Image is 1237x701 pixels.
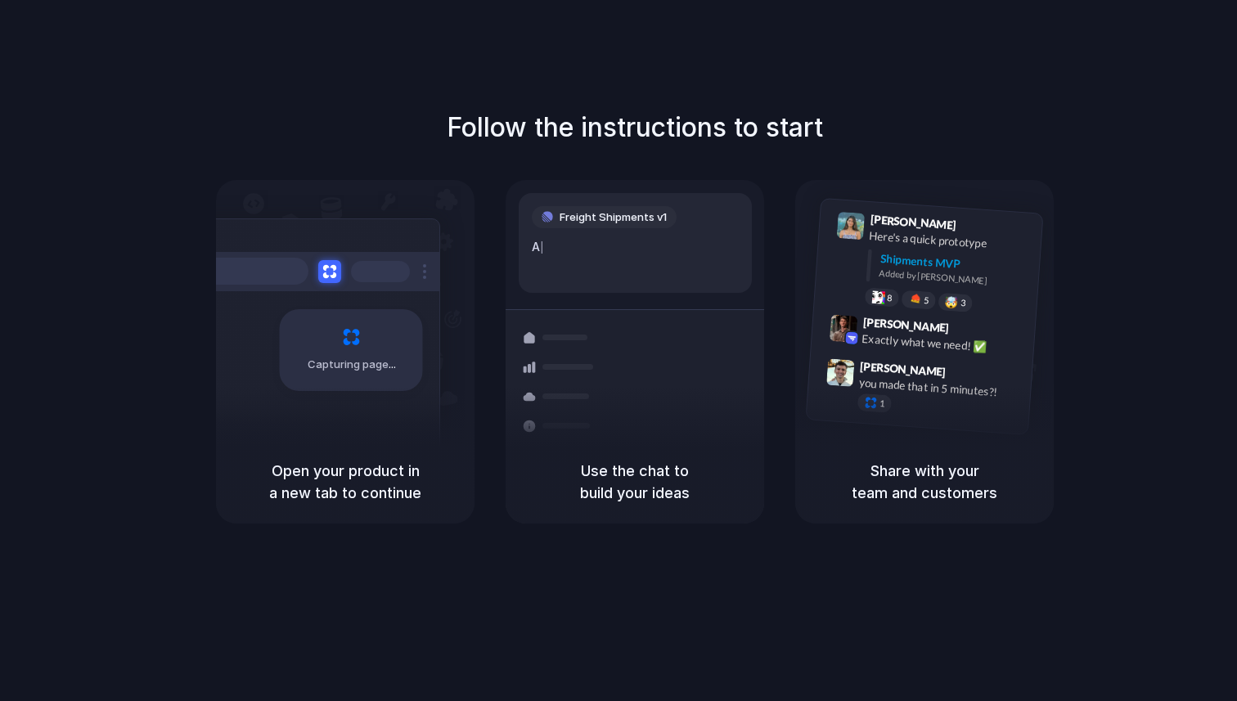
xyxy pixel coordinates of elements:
[960,298,966,307] span: 3
[945,296,959,308] div: 🤯
[961,218,995,237] span: 9:41 AM
[869,227,1032,254] div: Here's a quick prototype
[879,249,1031,276] div: Shipments MVP
[879,267,1029,290] div: Added by [PERSON_NAME]
[447,108,823,147] h1: Follow the instructions to start
[308,357,398,373] span: Capturing page
[862,312,949,336] span: [PERSON_NAME]
[858,374,1022,402] div: you made that in 5 minutes?!
[951,365,984,384] span: 9:47 AM
[815,460,1034,504] h5: Share with your team and customers
[532,238,739,256] div: A
[954,321,987,340] span: 9:42 AM
[525,460,744,504] h5: Use the chat to build your ideas
[861,330,1025,357] div: Exactly what we need! ✅
[870,210,956,234] span: [PERSON_NAME]
[560,209,667,226] span: Freight Shipments v1
[879,399,885,408] span: 1
[860,357,947,380] span: [PERSON_NAME]
[887,293,893,302] span: 8
[236,460,455,504] h5: Open your product in a new tab to continue
[924,295,929,304] span: 5
[540,240,544,254] span: |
